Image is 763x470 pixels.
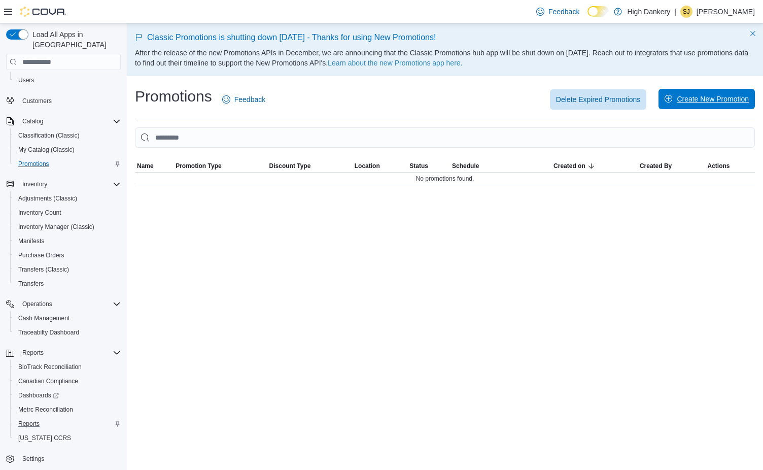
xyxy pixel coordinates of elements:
[14,361,86,373] a: BioTrack Reconciliation
[14,207,65,219] a: Inventory Count
[638,160,706,172] button: Created By
[14,278,121,290] span: Transfers
[2,93,125,108] button: Customers
[22,349,44,357] span: Reports
[28,29,121,50] span: Load All Apps in [GEOGRAPHIC_DATA]
[18,209,61,217] span: Inventory Count
[14,326,121,339] span: Traceabilty Dashboard
[10,206,125,220] button: Inventory Count
[137,162,154,170] span: Name
[14,74,38,86] a: Users
[14,418,121,430] span: Reports
[14,389,63,401] a: Dashboards
[14,158,53,170] a: Promotions
[14,144,121,156] span: My Catalog (Classic)
[135,31,755,44] p: Classic Promotions is shutting down [DATE] - Thanks for using New Promotions!
[18,420,40,428] span: Reports
[18,194,77,203] span: Adjustments (Classic)
[658,89,755,109] button: Create New Promotion
[14,235,48,247] a: Manifests
[18,363,82,371] span: BioTrack Reconciliation
[14,404,121,416] span: Metrc Reconciliation
[556,94,641,105] span: Delete Expired Promotions
[14,404,77,416] a: Metrc Reconciliation
[10,311,125,325] button: Cash Management
[14,375,121,387] span: Canadian Compliance
[2,297,125,311] button: Operations
[14,375,82,387] a: Canadian Compliance
[10,277,125,291] button: Transfers
[10,73,125,87] button: Users
[10,157,125,171] button: Promotions
[14,235,121,247] span: Manifests
[18,160,49,168] span: Promotions
[18,434,71,442] span: [US_STATE] CCRS
[452,162,479,170] span: Schedule
[267,160,353,172] button: Discount Type
[10,360,125,374] button: BioTrack Reconciliation
[18,377,78,385] span: Canadian Compliance
[640,162,672,170] span: Created By
[353,160,408,172] button: Location
[22,455,44,463] span: Settings
[234,94,265,105] span: Feedback
[683,6,690,18] span: SJ
[18,391,59,399] span: Dashboards
[18,298,56,310] button: Operations
[135,48,755,68] p: After the release of the new Promotions APIs in December, we are announcing that the Classic Prom...
[18,76,34,84] span: Users
[20,7,66,17] img: Cova
[18,178,121,190] span: Inventory
[10,374,125,388] button: Canadian Compliance
[747,27,759,40] button: Dismiss this callout
[18,453,48,465] a: Settings
[18,251,64,259] span: Purchase Orders
[174,160,267,172] button: Promotion Type
[2,177,125,191] button: Inventory
[10,262,125,277] button: Transfers (Classic)
[328,59,462,67] a: Learn about the new Promotions app here.
[18,95,56,107] a: Customers
[14,249,68,261] a: Purchase Orders
[14,74,121,86] span: Users
[18,328,79,337] span: Traceabilty Dashboard
[18,178,51,190] button: Inventory
[18,131,80,140] span: Classification (Classic)
[18,265,69,274] span: Transfers (Classic)
[553,162,585,170] span: Created on
[10,248,125,262] button: Purchase Orders
[14,192,81,205] a: Adjustments (Classic)
[135,127,755,148] input: This is a search bar. As you type, the results lower in the page will automatically filter.
[10,234,125,248] button: Manifests
[14,326,83,339] a: Traceabilty Dashboard
[2,451,125,466] button: Settings
[14,249,121,261] span: Purchase Orders
[416,175,474,183] span: No promotions found.
[22,180,47,188] span: Inventory
[550,89,647,110] button: Delete Expired Promotions
[18,115,47,127] button: Catalog
[14,361,121,373] span: BioTrack Reconciliation
[10,128,125,143] button: Classification (Classic)
[680,6,692,18] div: Starland Joseph
[218,89,269,110] a: Feedback
[135,86,212,107] h1: Promotions
[18,223,94,231] span: Inventory Manager (Classic)
[677,94,749,104] span: Create New Promotion
[14,432,121,444] span: Washington CCRS
[10,388,125,402] a: Dashboards
[18,452,121,465] span: Settings
[627,6,670,18] p: High Dankery
[14,312,121,324] span: Cash Management
[2,346,125,360] button: Reports
[14,192,121,205] span: Adjustments (Classic)
[10,431,125,445] button: [US_STATE] CCRS
[18,298,121,310] span: Operations
[14,263,121,276] span: Transfers (Classic)
[450,160,551,172] button: Schedule
[176,162,221,170] span: Promotion Type
[708,162,730,170] span: Actions
[18,237,44,245] span: Manifests
[14,221,98,233] a: Inventory Manager (Classic)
